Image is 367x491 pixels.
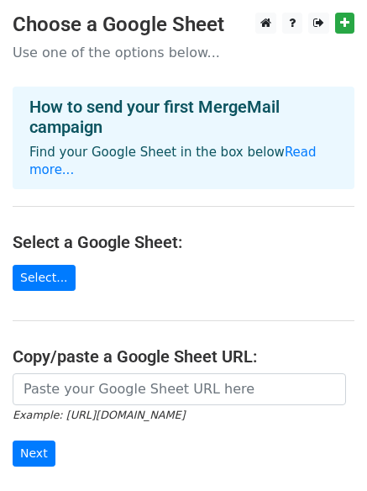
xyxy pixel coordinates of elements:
[29,145,317,177] a: Read more...
[13,44,354,61] p: Use one of the options below...
[13,373,346,405] input: Paste your Google Sheet URL here
[13,346,354,367] h4: Copy/paste a Google Sheet URL:
[13,441,55,467] input: Next
[13,265,76,291] a: Select...
[13,13,354,37] h3: Choose a Google Sheet
[29,97,338,137] h4: How to send your first MergeMail campaign
[13,409,185,421] small: Example: [URL][DOMAIN_NAME]
[29,144,338,179] p: Find your Google Sheet in the box below
[13,232,354,252] h4: Select a Google Sheet:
